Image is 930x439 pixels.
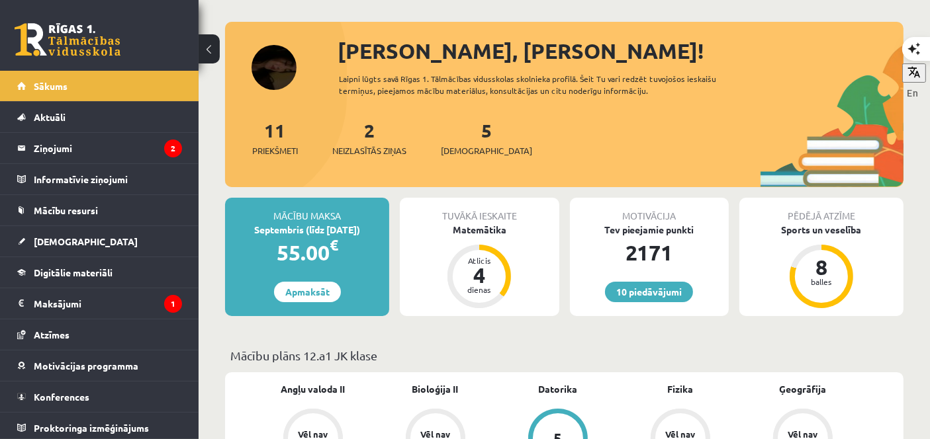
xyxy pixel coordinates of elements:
[739,223,904,310] a: Sports un veselība 8 balles
[538,382,577,396] a: Datorika
[17,350,182,381] a: Motivācijas programma
[34,360,138,372] span: Motivācijas programma
[400,223,559,310] a: Matemātika Atlicis 4 dienas
[17,133,182,163] a: Ziņojumi2
[164,295,182,313] i: 1
[34,235,138,247] span: [DEMOGRAPHIC_DATA]
[459,257,499,264] div: Atlicis
[17,195,182,225] a: Mācību resursi
[17,71,182,101] a: Sākums
[225,237,389,268] div: 55.00
[570,198,729,223] div: Motivācija
[34,266,113,278] span: Digitālie materiāli
[412,382,459,396] a: Bioloģija II
[441,144,532,157] span: [DEMOGRAPHIC_DATA]
[15,23,120,56] a: Rīgas 1. Tālmācības vidusskola
[570,223,729,237] div: Tev pieejamie punkti
[17,257,182,288] a: Digitālie materiāli
[34,111,66,123] span: Aktuāli
[605,282,693,302] a: 10 piedāvājumi
[17,226,182,257] a: [DEMOGRAPHIC_DATA]
[400,198,559,223] div: Tuvākā ieskaite
[802,257,841,278] div: 8
[17,288,182,319] a: Maksājumi1
[34,80,68,92] span: Sākums
[339,73,746,97] div: Laipni lūgts savā Rīgas 1. Tālmācības vidusskolas skolnieka profilā. Šeit Tu vari redzēt tuvojošo...
[802,278,841,286] div: balles
[400,223,559,237] div: Matemātika
[17,319,182,350] a: Atzīmes
[17,102,182,132] a: Aktuāli
[779,382,826,396] a: Ģeogrāfija
[34,133,182,163] legend: Ziņojumi
[274,282,341,302] a: Apmaksāt
[252,144,298,157] span: Priekšmeti
[441,118,532,157] a: 5[DEMOGRAPHIC_DATA]
[570,237,729,268] div: 2171
[34,422,149,434] span: Proktoringa izmēģinājums
[739,198,904,223] div: Pēdējā atzīme
[34,164,182,194] legend: Informatīvie ziņojumi
[459,264,499,286] div: 4
[34,288,182,319] legend: Maksājumi
[330,235,338,255] span: €
[739,223,904,237] div: Sports un veselība
[230,346,898,364] p: Mācību plāns 12.a1 JK klase
[338,35,904,67] div: [PERSON_NAME], [PERSON_NAME]!
[332,118,406,157] a: 2Neizlasītās ziņas
[332,144,406,157] span: Neizlasītās ziņas
[34,329,70,340] span: Atzīmes
[225,198,389,223] div: Mācību maksa
[667,382,693,396] a: Fizika
[17,381,182,412] a: Konferences
[17,164,182,194] a: Informatīvie ziņojumi
[164,140,182,157] i: 2
[459,286,499,294] div: dienas
[225,223,389,237] div: Septembris (līdz [DATE])
[34,204,98,216] span: Mācību resursi
[252,118,298,157] a: 11Priekšmeti
[34,391,89,403] span: Konferences
[281,382,345,396] a: Angļu valoda II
